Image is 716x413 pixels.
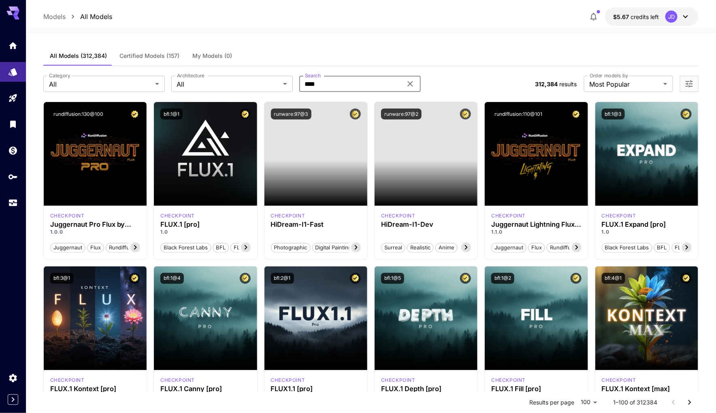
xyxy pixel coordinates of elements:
button: rundiffusion:110@101 [491,109,546,119]
button: Go to next page [682,394,698,411]
div: Usage [8,198,18,208]
label: Architecture [177,72,205,79]
span: Black Forest Labs [161,244,211,252]
div: fluxpro [491,377,526,384]
span: flux [87,244,104,252]
div: hidreamfast [271,212,305,219]
div: Wallet [8,145,18,155]
h3: FLUX.1 Depth [pro] [381,385,471,393]
button: bfl:2@1 [271,273,294,284]
button: BFL [213,242,229,253]
p: 1.0.0 [50,228,140,236]
span: flux [528,244,545,252]
p: checkpoint [50,212,85,219]
button: rundiffusion [547,242,585,253]
h3: HiDream-I1-Fast [271,221,361,228]
div: Home [8,38,18,48]
span: All Models (312,384) [50,52,107,60]
div: flux1d [491,212,526,219]
button: bfl:1@3 [602,109,625,119]
p: Results per page [529,398,574,407]
button: flux [528,242,545,253]
p: checkpoint [271,377,305,384]
div: fluxkontextmax [602,377,636,384]
h3: Juggernaut Pro Flux by RunDiffusion [50,221,140,228]
span: juggernaut [492,244,526,252]
h3: FLUX.1 Fill [pro] [491,385,581,393]
p: 1–100 of 312384 [613,398,657,407]
h3: FLUX.1 Expand [pro] [602,221,692,228]
nav: breadcrumb [43,12,112,21]
button: runware:97@3 [271,109,311,119]
div: Library [8,119,18,129]
p: checkpoint [160,377,195,384]
h3: FLUX.1 Kontext [max] [602,385,692,393]
div: fluxkontextpro [50,377,85,384]
button: $5.66809JD [605,7,699,26]
button: Certified Model – Vetted for best performance and includes a commercial license. [571,109,582,119]
button: Anime [435,242,458,253]
div: JD [665,11,678,23]
button: bfl:1@1 [160,109,183,119]
button: Open more filters [684,79,694,89]
span: Photographic [271,244,310,252]
h3: FLUX1.1 [pro] [271,385,361,393]
button: Expand sidebar [8,394,18,405]
button: Digital Painting [312,242,355,253]
label: Category [49,72,70,79]
span: results [559,81,577,87]
button: Certified Model – Vetted for best performance and includes a commercial license. [681,273,692,284]
span: Realistic [407,244,433,252]
span: Certified Models (157) [120,52,180,60]
span: Black Forest Labs [602,244,652,252]
span: BFL [654,244,670,252]
a: All Models [80,12,112,21]
div: fluxpro [381,377,416,384]
button: Certified Model – Vetted for best performance and includes a commercial license. [460,273,471,284]
p: checkpoint [381,377,416,384]
button: rundiffusion:130@100 [50,109,107,119]
a: Models [43,12,66,21]
button: Certified Model – Vetted for best performance and includes a commercial license. [460,109,471,119]
button: Photographic [271,242,311,253]
div: FLUX.1 [pro] [160,221,250,228]
span: juggernaut [51,244,85,252]
h3: FLUX.1 Kontext [pro] [50,385,140,393]
p: checkpoint [271,212,305,219]
button: Black Forest Labs [160,242,211,253]
span: Most Popular [590,79,660,89]
p: 1.0 [160,228,250,236]
p: checkpoint [602,377,636,384]
div: fluxpro [160,212,195,219]
div: Models [8,67,18,77]
div: fluxpro [160,377,195,384]
button: bfl:3@1 [50,273,73,284]
span: All [49,79,152,89]
div: Playground [8,93,18,103]
div: fluxpro [271,377,305,384]
button: Certified Model – Vetted for best performance and includes a commercial license. [350,109,361,119]
button: rundiffusion [106,242,144,253]
span: BFL [213,244,228,252]
h3: Juggernaut Lightning Flux by RunDiffusion [491,221,581,228]
p: checkpoint [160,212,195,219]
span: rundiffusion [547,244,584,252]
button: Certified Model – Vetted for best performance and includes a commercial license. [571,273,582,284]
p: checkpoint [381,212,416,219]
span: credits left [631,13,659,20]
p: 1.0 [602,228,692,236]
button: Realistic [407,242,434,253]
h3: HiDream-I1-Dev [381,221,471,228]
label: Search [305,72,321,79]
button: Certified Model – Vetted for best performance and includes a commercial license. [240,109,251,119]
h3: FLUX.1 Canny [pro] [160,385,250,393]
button: FLUX.1 [pro] [230,242,268,253]
button: Certified Model – Vetted for best performance and includes a commercial license. [129,273,140,284]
